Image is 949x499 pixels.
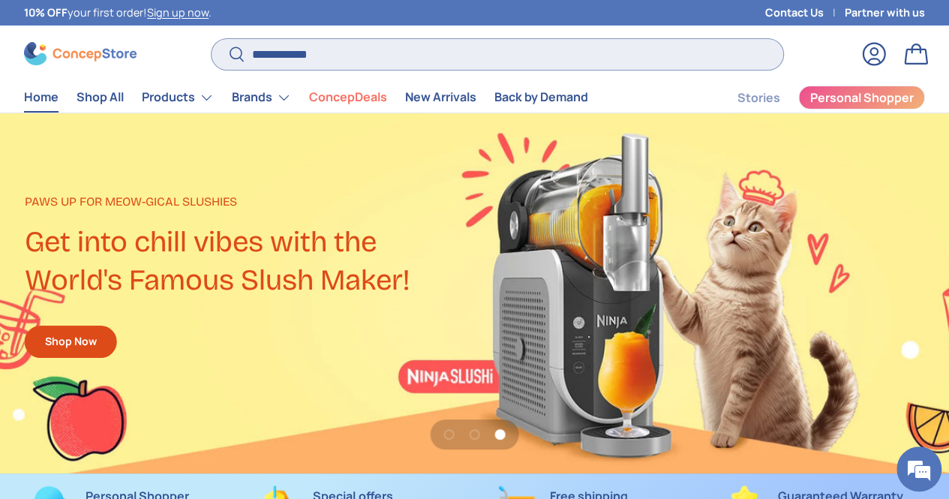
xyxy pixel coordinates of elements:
a: Personal Shopper [798,86,925,110]
a: Contact Us [765,5,845,21]
a: ConcepDeals [309,83,387,112]
p: Paws up for meow-gical slushies [25,193,476,211]
summary: Brands [223,83,300,113]
img: ConcepStore [24,42,137,65]
textarea: Type your message and hit 'Enter' [8,336,286,389]
strong: 10% OFF [24,5,68,20]
a: New Arrivals [405,83,476,112]
div: Minimize live chat window [246,8,282,44]
a: Back by Demand [494,83,588,112]
a: Partner with us [845,5,925,21]
p: your first order! . [24,5,212,21]
nav: Primary [24,83,588,113]
summary: Products [133,83,223,113]
h2: Get into chill vibes with the World's Famous Slush Maker! [25,223,476,299]
nav: Secondary [701,83,925,113]
div: Chat with us now [78,84,252,104]
a: Stories [737,83,780,113]
a: Home [24,83,59,112]
a: Shop All [77,83,124,112]
a: Sign up now [147,5,209,20]
span: We're online! [87,152,207,304]
span: Personal Shopper [810,92,914,104]
a: Shop Now [25,326,117,358]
